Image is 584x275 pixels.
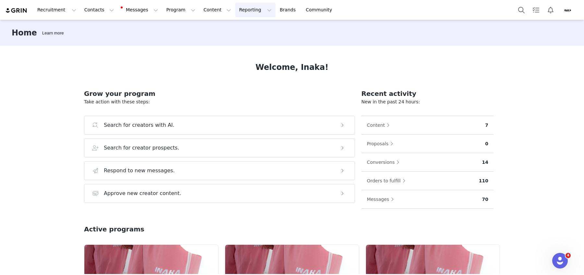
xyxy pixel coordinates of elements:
a: Tasks [529,3,543,17]
h1: Welcome, Inaka! [256,61,329,73]
div: Tooltip anchor [41,30,65,36]
h3: Home [12,27,37,39]
a: Community [302,3,339,17]
img: grin logo [5,7,28,14]
button: Recruitment [33,3,80,17]
button: Messages [118,3,162,17]
h3: Approve new creator content. [104,190,181,197]
span: 4 [566,253,571,258]
button: Proposals [367,138,397,149]
p: New in the past 24 hours: [361,98,493,105]
h3: Search for creator prospects. [104,144,179,152]
h2: Grow your program [84,89,355,98]
img: fec8b8e8-8fea-4101-b216-f6590a9a5ecd.png [562,5,572,15]
button: Respond to new messages. [84,161,355,180]
button: Search for creator prospects. [84,138,355,157]
button: Search for creators with AI. [84,116,355,135]
p: 7 [485,122,488,129]
button: Program [162,3,199,17]
button: Orders to fulfill [367,176,409,186]
h2: Recent activity [361,89,493,98]
p: 0 [485,140,488,147]
button: Approve new creator content. [84,184,355,203]
h3: Search for creators with AI. [104,121,175,129]
iframe: Intercom live chat [552,253,568,268]
button: Conversions [367,157,403,167]
button: Reporting [235,3,275,17]
p: Take action with these steps: [84,98,355,105]
button: Notifications [543,3,558,17]
button: Content [200,3,235,17]
p: 110 [479,177,488,184]
a: Brands [276,3,301,17]
button: Search [514,3,529,17]
button: Contacts [80,3,118,17]
p: 70 [482,196,488,203]
p: 14 [482,159,488,166]
h2: Active programs [84,224,144,234]
h3: Respond to new messages. [104,167,175,175]
button: Content [367,120,393,130]
button: Profile [558,5,579,15]
button: Messages [367,194,397,204]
